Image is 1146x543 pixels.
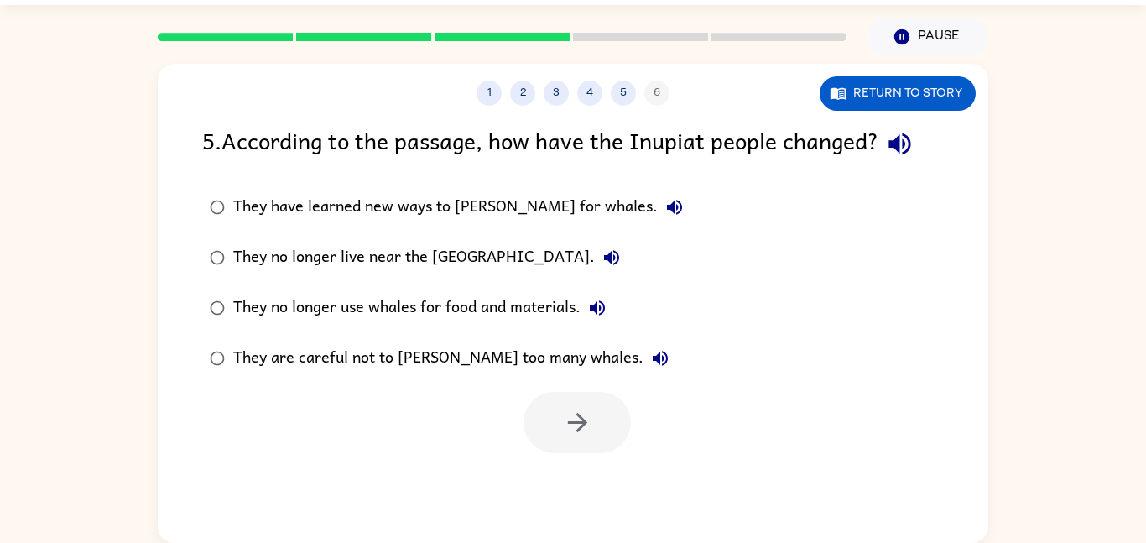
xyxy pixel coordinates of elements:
button: 3 [544,81,569,106]
button: They no longer live near the [GEOGRAPHIC_DATA]. [595,241,628,274]
div: They have learned new ways to [PERSON_NAME] for whales. [233,191,691,224]
button: They are careful not to [PERSON_NAME] too many whales. [643,342,677,375]
div: They are careful not to [PERSON_NAME] too many whales. [233,342,677,375]
button: 4 [577,81,602,106]
button: 1 [477,81,502,106]
button: Pause [867,18,988,56]
div: 5 . According to the passage, how have the Inupiat people changed? [202,123,944,165]
button: They no longer use whales for food and materials. [581,291,614,325]
button: Return to story [820,76,976,111]
div: They no longer use whales for food and materials. [233,291,614,325]
button: 5 [611,81,636,106]
div: They no longer live near the [GEOGRAPHIC_DATA]. [233,241,628,274]
button: They have learned new ways to [PERSON_NAME] for whales. [658,191,691,224]
button: 2 [510,81,535,106]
